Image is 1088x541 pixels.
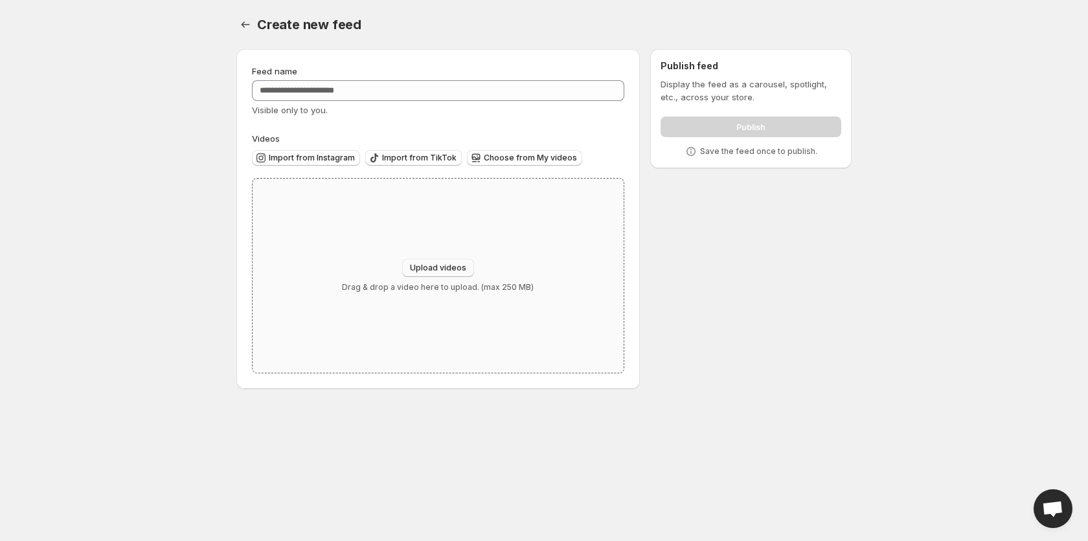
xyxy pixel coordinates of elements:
p: Save the feed once to publish. [700,146,817,157]
span: Feed name [252,66,297,76]
span: Create new feed [257,17,361,32]
button: Import from TikTok [365,150,462,166]
span: Choose from My videos [484,153,577,163]
button: Settings [236,16,255,34]
button: Upload videos [402,259,474,277]
span: Import from Instagram [269,153,355,163]
button: Import from Instagram [252,150,360,166]
span: Videos [252,133,280,144]
p: Display the feed as a carousel, spotlight, etc., across your store. [661,78,841,104]
button: Choose from My videos [467,150,582,166]
span: Visible only to you. [252,105,328,115]
span: Upload videos [410,263,466,273]
h2: Publish feed [661,60,841,72]
a: Open chat [1034,489,1072,528]
span: Import from TikTok [382,153,457,163]
p: Drag & drop a video here to upload. (max 250 MB) [342,282,534,293]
